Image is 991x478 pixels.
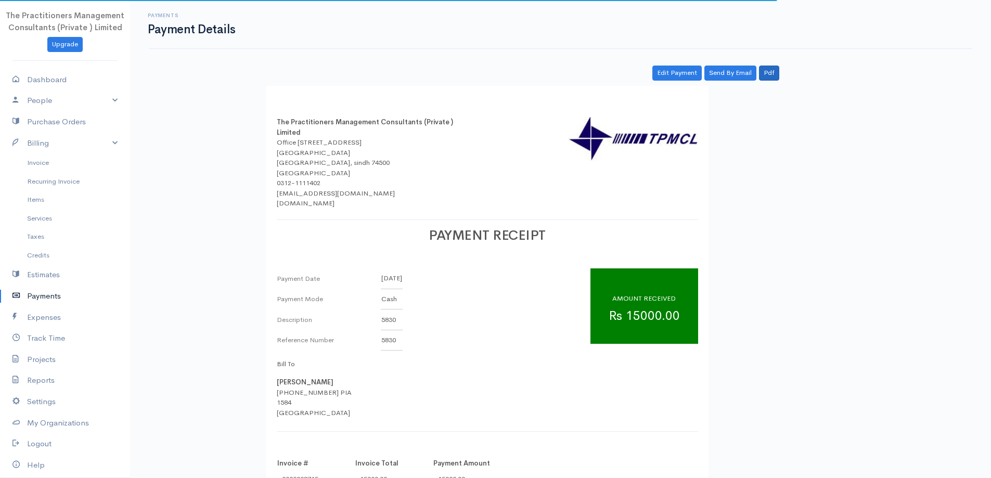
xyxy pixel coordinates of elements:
div: [PHONE_NUMBER] PIA 1584 [GEOGRAPHIC_DATA] [277,359,352,418]
th: Invoice Total [355,458,433,469]
td: Reference Number [277,330,381,351]
td: [DATE] [381,268,403,289]
td: Cash [381,289,403,309]
a: Edit Payment [652,66,702,81]
span: The Practitioners Management Consultants (Private ) Limited [6,10,124,32]
td: Payment Mode [277,289,381,309]
a: Send By Email [704,66,756,81]
span: AMOUNT RECEIVED [612,294,676,303]
div: Rs 15000.00 [590,268,698,344]
img: logo-30862.jpg [568,117,698,161]
th: Invoice # [277,458,355,469]
a: Upgrade [47,37,83,52]
a: Pdf [759,66,779,81]
h1: Payment Details [148,23,235,36]
b: [PERSON_NAME] [277,378,333,386]
b: The Practitioners Management Consultants (Private ) Limited [277,118,453,137]
td: Payment Date [277,268,381,289]
td: 5830 [381,309,403,330]
h1: PAYMENT RECEIPT [277,228,698,243]
td: Description [277,309,381,330]
th: Payment Amount [433,458,511,469]
p: Bill To [277,359,352,369]
td: 5830 [381,330,403,351]
div: Office [STREET_ADDRESS] [GEOGRAPHIC_DATA] [GEOGRAPHIC_DATA], sindh 74500 [GEOGRAPHIC_DATA] 0312-1... [277,137,459,209]
h6: Payments [148,12,235,18]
